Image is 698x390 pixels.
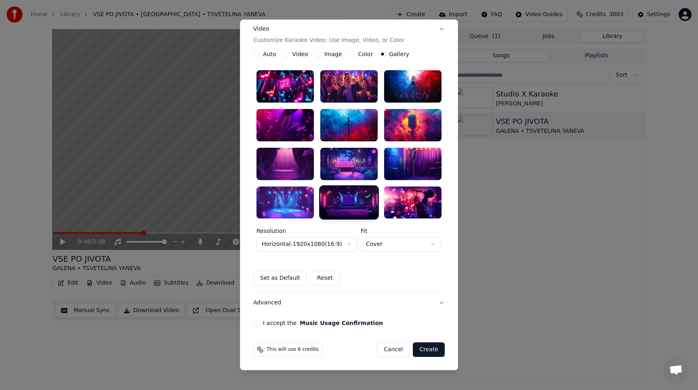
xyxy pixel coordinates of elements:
label: Auto [263,51,276,57]
div: Video [253,25,404,44]
label: Fit [361,229,442,234]
label: Color [358,51,373,57]
button: VideoCustomize Karaoke Video: Use Image, Video, or Color [253,19,445,51]
label: Gallery [389,51,409,57]
span: This will use 6 credits [267,347,319,353]
div: VideoCustomize Karaoke Video: Use Image, Video, or Color [253,51,445,292]
button: Set as Default [253,271,307,286]
button: Reset [310,271,340,286]
label: Resolution [256,229,357,234]
label: I accept the [263,321,383,326]
button: Advanced [253,293,445,314]
button: I accept the [300,321,383,326]
button: Cancel [377,343,410,357]
label: Image [324,51,342,57]
p: Customize Karaoke Video: Use Image, Video, or Color [253,36,404,44]
button: Create [413,343,445,357]
label: Video [292,51,308,57]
